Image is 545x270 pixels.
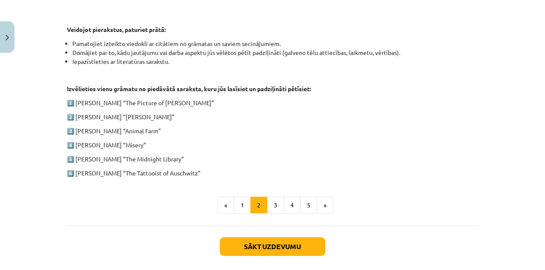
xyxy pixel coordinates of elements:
[67,141,478,149] p: 4️⃣ [PERSON_NAME] “Misery”
[67,126,478,135] p: 3️⃣ [PERSON_NAME] “Animal Farm”
[300,197,317,214] button: 5
[220,237,325,256] button: Sākt uzdevumu
[234,197,251,214] button: 1
[67,197,478,214] nav: Page navigation example
[250,197,267,214] button: 2
[72,57,478,66] li: Iepazīstieties ar literatūras sarakstu.
[317,197,333,214] button: »
[6,35,9,40] img: icon-close-lesson-0947bae3869378f0d4975bcd49f059093ad1ed9edebbc8119c70593378902aed.svg
[67,26,166,33] strong: Veidojot pierakstus, paturiet prātā:
[67,98,478,107] p: 1️⃣ [PERSON_NAME] “The Picture of [PERSON_NAME]”
[67,169,478,178] p: 6️⃣ [PERSON_NAME] “The Tattooist of Auschwitz”
[67,112,478,121] p: 2️⃣ [PERSON_NAME] “[PERSON_NAME]”
[67,155,478,164] p: 5️⃣ [PERSON_NAME] “The Midnight Library”
[218,197,234,214] button: «
[267,197,284,214] button: 3
[284,197,301,214] button: 4
[67,85,311,92] strong: Izvēlieties vienu grāmatu no piedāvātā saraksta, kuru jūs lasīsiet un padziļināti pētīsiet:
[72,48,478,57] li: Domājiet par to, kādu jautājumu vai darba aspektu jūs vēlētos pētīt padziļināti (galveno tēlu att...
[72,39,478,48] li: Pamatojiet izteikto viedokli ar citātiem no grāmatas un saviem secinājumiem.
